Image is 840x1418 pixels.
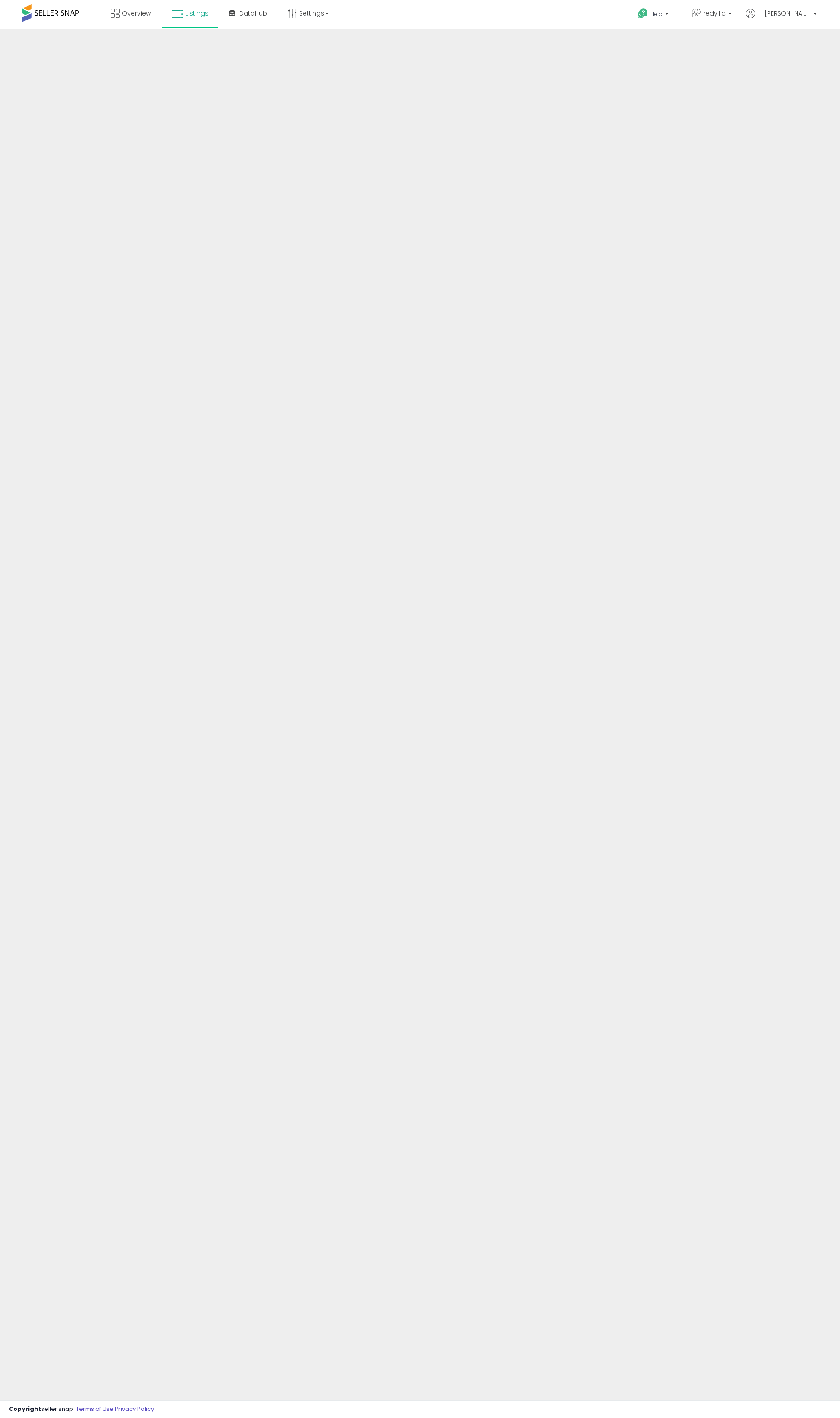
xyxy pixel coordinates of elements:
[631,1,678,29] a: Help
[703,9,726,18] span: redylllc
[122,9,151,18] span: Overview
[637,8,648,19] i: Get Help
[757,9,811,18] span: Hi [PERSON_NAME]
[651,10,663,18] span: Help
[185,9,209,18] span: Listings
[746,9,817,29] a: Hi [PERSON_NAME]
[239,9,267,18] span: DataHub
